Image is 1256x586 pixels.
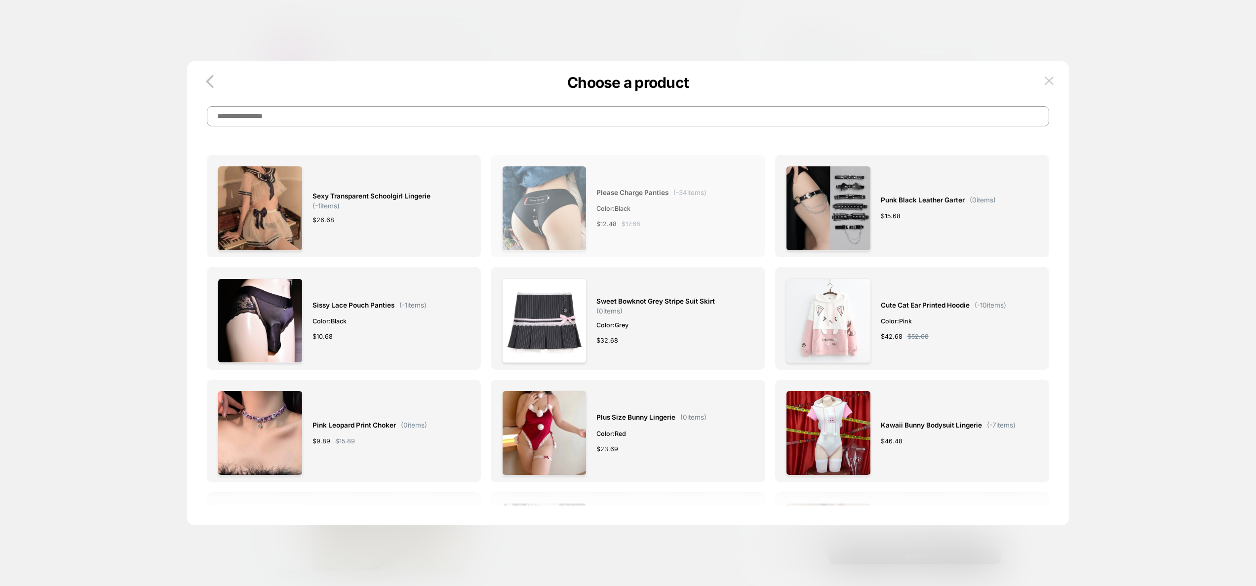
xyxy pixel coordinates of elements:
[786,391,871,475] img: kawaii-bunny-bodysuit-lingerie-front.jpg
[881,436,903,446] span: $ 46.48
[881,211,901,221] span: $ 15.68
[881,300,970,311] span: Cute Cat Ear Printed Hoodie
[20,155,92,164] a: Femboy Starter Pack
[970,196,996,204] span: ( 0 items)
[44,100,84,110] a: Search
[84,100,99,110] span: Cart
[987,421,1016,429] span: ( -7 items)
[44,100,69,110] span: Search
[786,166,871,251] img: punk-black-leather-garter.jpg
[881,195,965,206] span: Punk Black Leather Garter
[907,331,929,342] span: $ 52.68
[881,420,982,431] span: Kawaii Bunny Bodysuit Lingerie
[187,74,1069,91] p: Choose a product
[881,331,903,342] span: $ 42.68
[84,100,113,110] a: Cart
[72,126,92,142] button: Search
[881,316,1006,326] span: Color: Pink
[94,155,106,164] a: Show links
[786,278,871,363] img: pink-cute-cat-ear-printed-hoodie.jpg
[975,301,1006,309] span: ( -10 items)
